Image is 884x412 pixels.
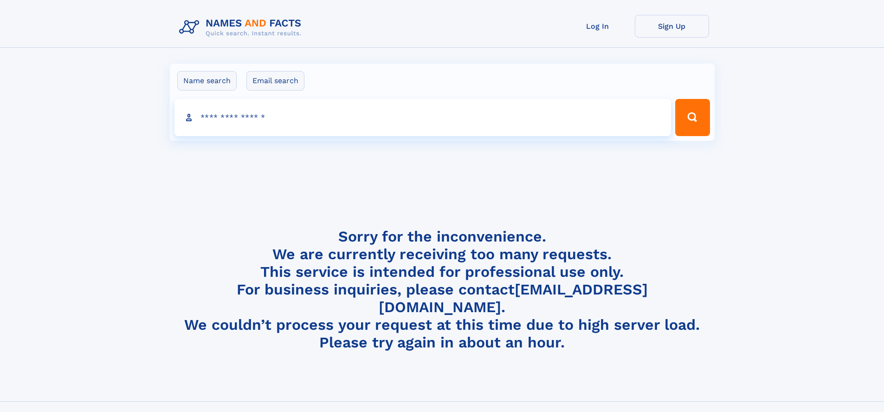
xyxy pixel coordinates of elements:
[177,71,237,91] label: Name search
[174,99,671,136] input: search input
[175,228,709,352] h4: Sorry for the inconvenience. We are currently receiving too many requests. This service is intend...
[175,15,309,40] img: Logo Names and Facts
[675,99,710,136] button: Search Button
[246,71,304,91] label: Email search
[561,15,635,38] a: Log In
[635,15,709,38] a: Sign Up
[379,281,648,316] a: [EMAIL_ADDRESS][DOMAIN_NAME]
